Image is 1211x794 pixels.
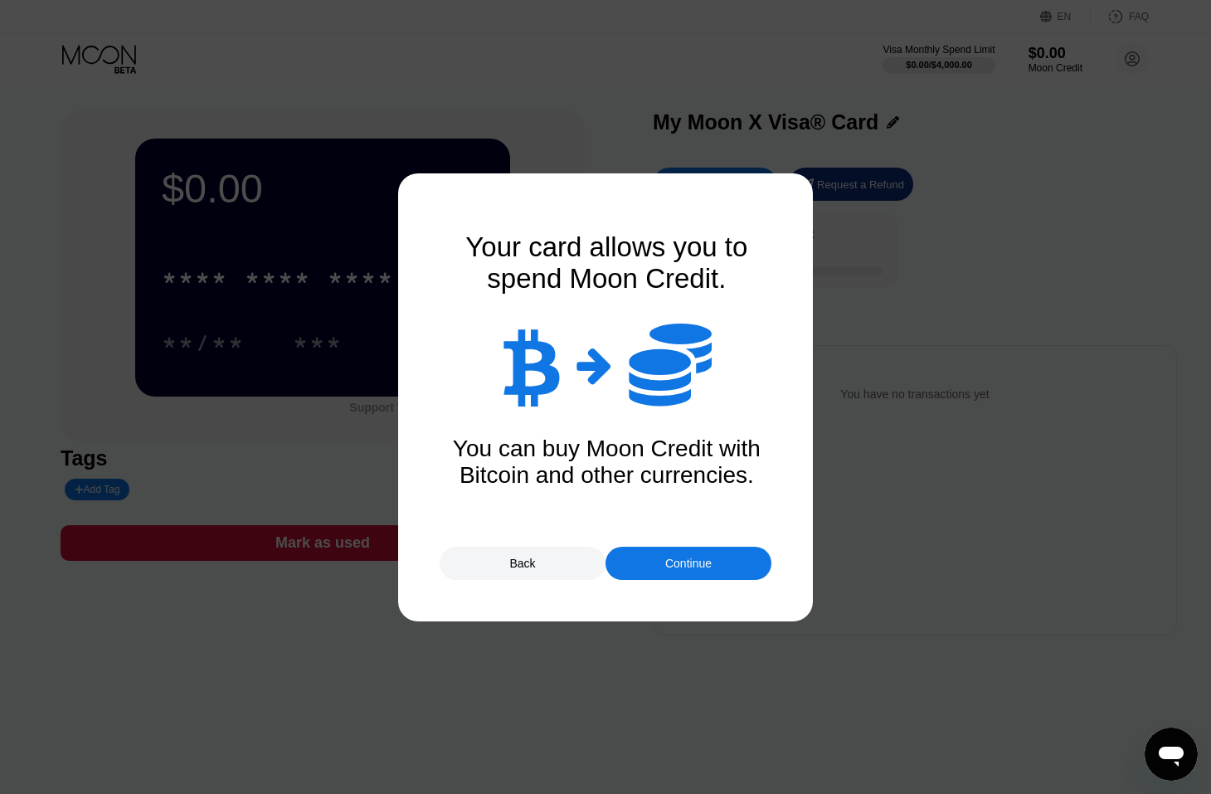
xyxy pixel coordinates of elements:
[1145,728,1198,781] iframe: Button to launch messaging window
[605,547,771,580] div: Continue
[501,324,560,407] div: 
[509,557,535,570] div: Back
[440,436,772,489] div: You can buy Moon Credit with Bitcoin and other currencies.
[440,547,605,580] div: Back
[629,319,712,411] div: 
[665,557,712,570] div: Continue
[576,344,612,386] div: 
[440,231,772,295] div: Your card allows you to spend Moon Credit.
